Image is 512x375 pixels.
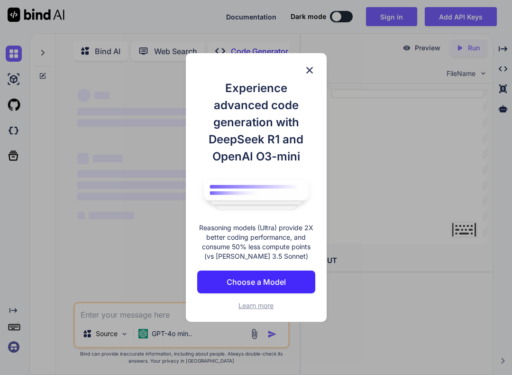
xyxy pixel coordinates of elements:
p: Choose a Model [227,276,286,288]
p: Reasoning models (Ultra) provide 2X better coding performance, and consume 50% less compute point... [197,223,315,261]
img: bind logo [197,175,315,214]
img: close [304,65,315,76]
h1: Experience advanced code generation with DeepSeek R1 and OpenAI O3-mini [197,80,315,165]
span: Learn more [238,301,274,309]
button: Choose a Model [197,271,315,293]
